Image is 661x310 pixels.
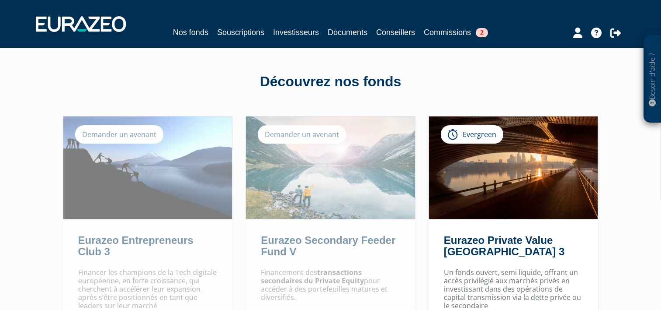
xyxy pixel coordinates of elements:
[441,125,503,144] div: Evergreen
[246,116,415,219] img: Eurazeo Secondary Feeder Fund V
[63,116,232,219] img: Eurazeo Entrepreneurs Club 3
[429,116,598,219] img: Eurazeo Private Value Europe 3
[173,26,208,40] a: Nos fonds
[444,234,564,257] a: Eurazeo Private Value [GEOGRAPHIC_DATA] 3
[647,40,658,119] p: Besoin d'aide ?
[78,234,194,257] a: Eurazeo Entrepreneurs Club 3
[328,26,367,39] a: Documents
[476,28,488,37] span: 2
[75,125,163,144] div: Demander un avenant
[261,234,395,257] a: Eurazeo Secondary Feeder Fund V
[261,268,364,285] strong: transactions secondaires du Private Equity
[82,72,580,92] div: Découvrez nos fonds
[424,26,488,39] a: Commissions2
[261,268,400,302] p: Financement des pour accéder à des portefeuilles matures et diversifiés.
[258,125,346,144] div: Demander un avenant
[36,16,126,32] img: 1732889491-logotype_eurazeo_blanc_rvb.png
[273,26,319,39] a: Investisseurs
[376,26,415,39] a: Conseillers
[217,26,264,39] a: Souscriptions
